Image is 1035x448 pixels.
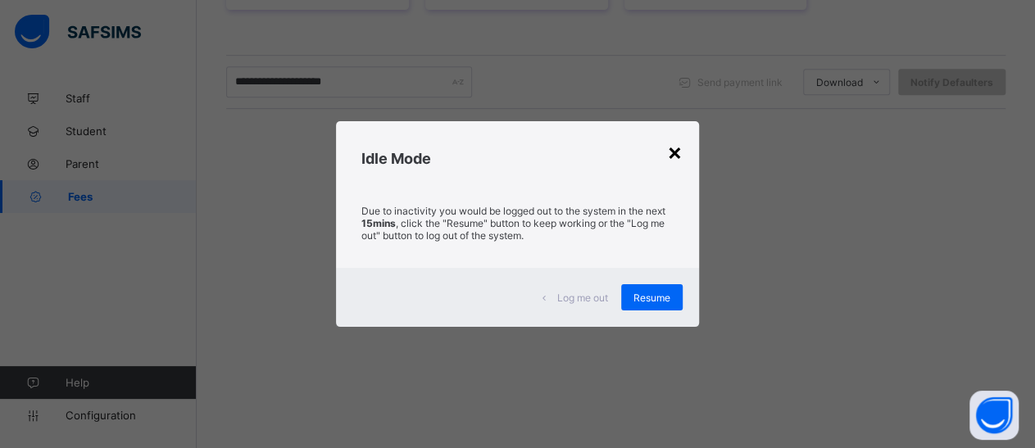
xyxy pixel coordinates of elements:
div: × [667,138,683,165]
p: Due to inactivity you would be logged out to the system in the next , click the "Resume" button t... [361,205,674,242]
strong: 15mins [361,217,395,229]
button: Open asap [969,391,1019,440]
span: Resume [633,292,670,304]
span: Log me out [557,292,608,304]
h2: Idle Mode [361,150,674,167]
